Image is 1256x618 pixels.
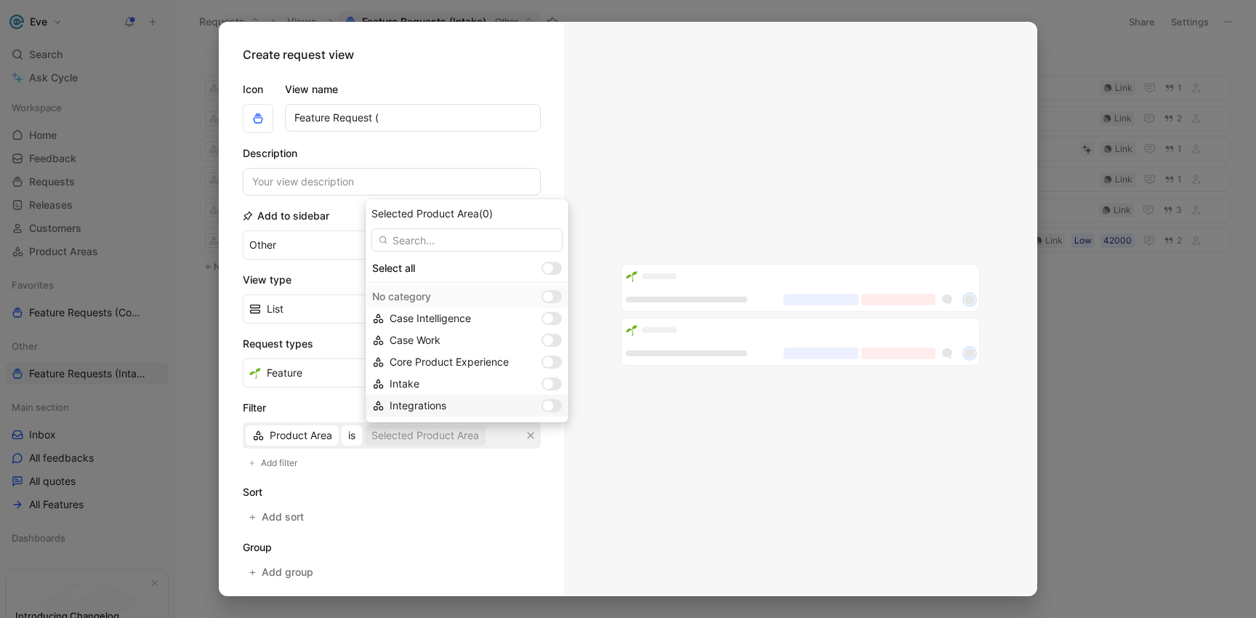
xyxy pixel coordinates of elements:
div: Select all [372,260,536,277]
div: No category [372,288,536,305]
span: Intake [390,377,419,390]
span: Core Product Experience [390,356,509,368]
span: Case Work [390,334,440,346]
span: Case Intelligence [390,312,471,324]
input: Search... [371,228,563,252]
div: Selected Product Area (0) [371,205,563,222]
span: Integrations [390,399,446,412]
